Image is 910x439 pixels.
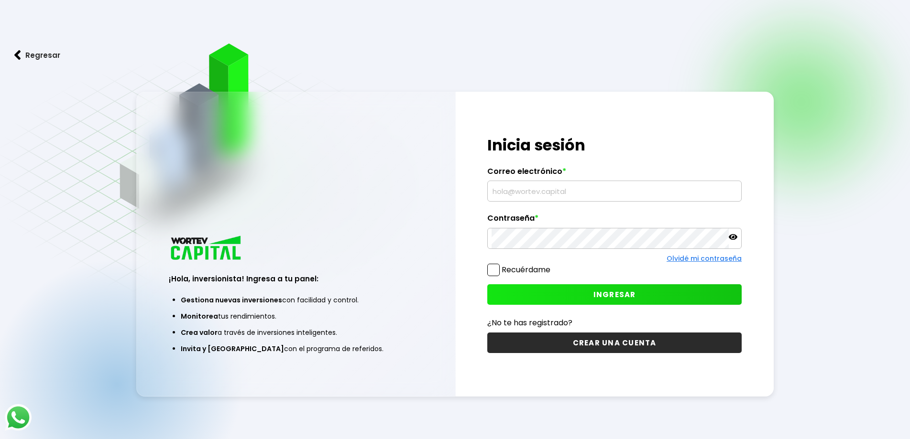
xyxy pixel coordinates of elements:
label: Contraseña [487,214,742,228]
input: hola@wortev.capital [492,181,737,201]
h1: Inicia sesión [487,134,742,157]
span: Crea valor [181,328,218,337]
li: con el programa de referidos. [181,341,411,357]
button: CREAR UNA CUENTA [487,332,742,353]
span: Invita y [GEOGRAPHIC_DATA] [181,344,284,353]
p: ¿No te has registrado? [487,317,742,329]
a: Olvidé mi contraseña [667,254,742,263]
li: a través de inversiones inteligentes. [181,324,411,341]
img: logo_wortev_capital [169,235,244,263]
img: flecha izquierda [14,50,21,60]
label: Recuérdame [502,264,550,275]
button: INGRESAR [487,284,742,305]
li: con facilidad y control. [181,292,411,308]
span: Monitorea [181,311,218,321]
h3: ¡Hola, inversionista! Ingresa a tu panel: [169,273,423,284]
span: INGRESAR [593,289,636,300]
img: logos_whatsapp-icon.242b2217.svg [5,404,32,431]
label: Correo electrónico [487,167,742,181]
span: Gestiona nuevas inversiones [181,295,282,305]
li: tus rendimientos. [181,308,411,324]
a: ¿No te has registrado?CREAR UNA CUENTA [487,317,742,353]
